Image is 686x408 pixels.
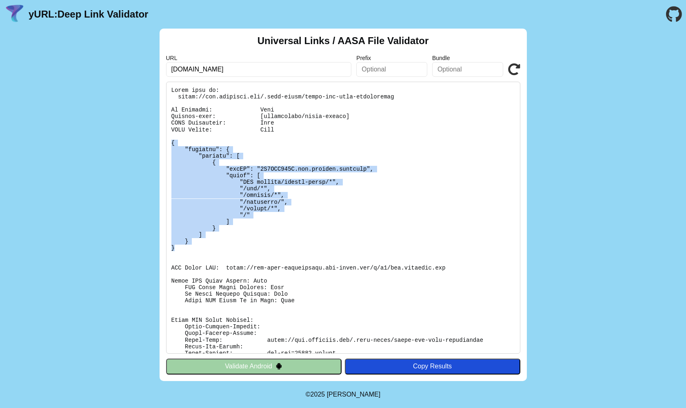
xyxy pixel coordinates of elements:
[166,55,352,61] label: URL
[432,55,503,61] label: Bundle
[166,62,352,77] input: Required
[356,62,427,77] input: Optional
[166,359,342,374] button: Validate Android
[4,4,25,25] img: yURL Logo
[345,359,520,374] button: Copy Results
[327,391,381,398] a: Michael Ibragimchayev's Personal Site
[356,55,427,61] label: Prefix
[311,391,325,398] span: 2025
[349,363,516,370] div: Copy Results
[258,35,429,47] h2: Universal Links / AASA File Validator
[166,82,520,354] pre: Lorem ipsu do: sitam://con.adipisci.eli/.sedd-eiusm/tempo-inc-utla-etdoloremag Al Enimadmi: Veni ...
[29,9,148,20] a: yURL:Deep Link Validator
[306,381,380,408] footer: ©
[275,363,282,370] img: droidIcon.svg
[432,62,503,77] input: Optional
